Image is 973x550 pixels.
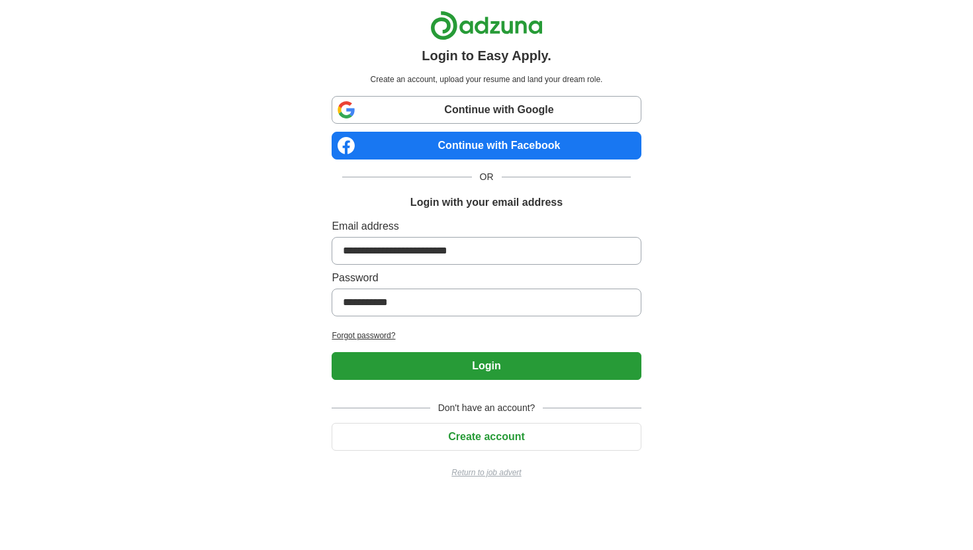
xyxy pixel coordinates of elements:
label: Email address [332,218,641,234]
h1: Login to Easy Apply. [422,46,551,66]
a: Continue with Google [332,96,641,124]
img: Adzuna logo [430,11,543,40]
label: Password [332,270,641,286]
a: Forgot password? [332,330,641,342]
button: Create account [332,423,641,451]
button: Login [332,352,641,380]
span: OR [472,170,502,184]
a: Create account [332,431,641,442]
span: Don't have an account? [430,401,543,415]
p: Create an account, upload your resume and land your dream role. [334,73,638,85]
a: Continue with Facebook [332,132,641,160]
a: Return to job advert [332,467,641,479]
h1: Login with your email address [410,195,563,210]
